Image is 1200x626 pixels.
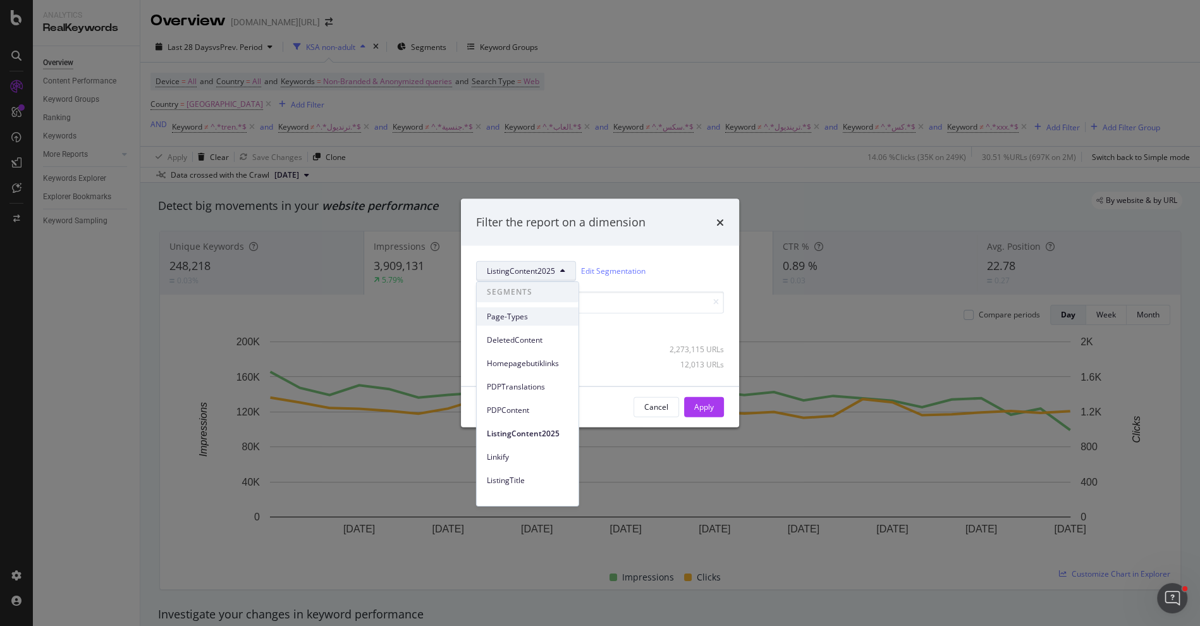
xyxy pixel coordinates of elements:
span: PDPTranslations [487,381,568,393]
span: Linkify [487,451,568,463]
div: 12,013 URLs [662,359,724,370]
div: Filter the report on a dimension [476,214,646,231]
span: Page-Types [487,311,568,322]
span: ListingContent2025 [487,428,568,439]
span: PDPContent [487,405,568,416]
div: Select all data available [476,323,724,334]
div: Apply [694,402,714,412]
div: times [716,214,724,231]
span: Homepagebutiklinks [487,358,568,369]
span: ListingTitle [487,475,568,486]
iframe: Intercom live chat [1157,583,1187,613]
button: Cancel [634,396,679,417]
span: 1-3DroppedUrls [487,498,568,510]
span: SEGMENTS [477,282,579,302]
span: DeletedContent [487,334,568,346]
div: 2,273,115 URLs [662,344,724,355]
button: ListingContent2025 [476,261,576,281]
span: ListingContent2025 [487,266,555,276]
a: Edit Segmentation [581,264,646,278]
input: Search [476,291,724,313]
button: Apply [684,396,724,417]
div: modal [461,199,739,427]
div: Cancel [644,402,668,412]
